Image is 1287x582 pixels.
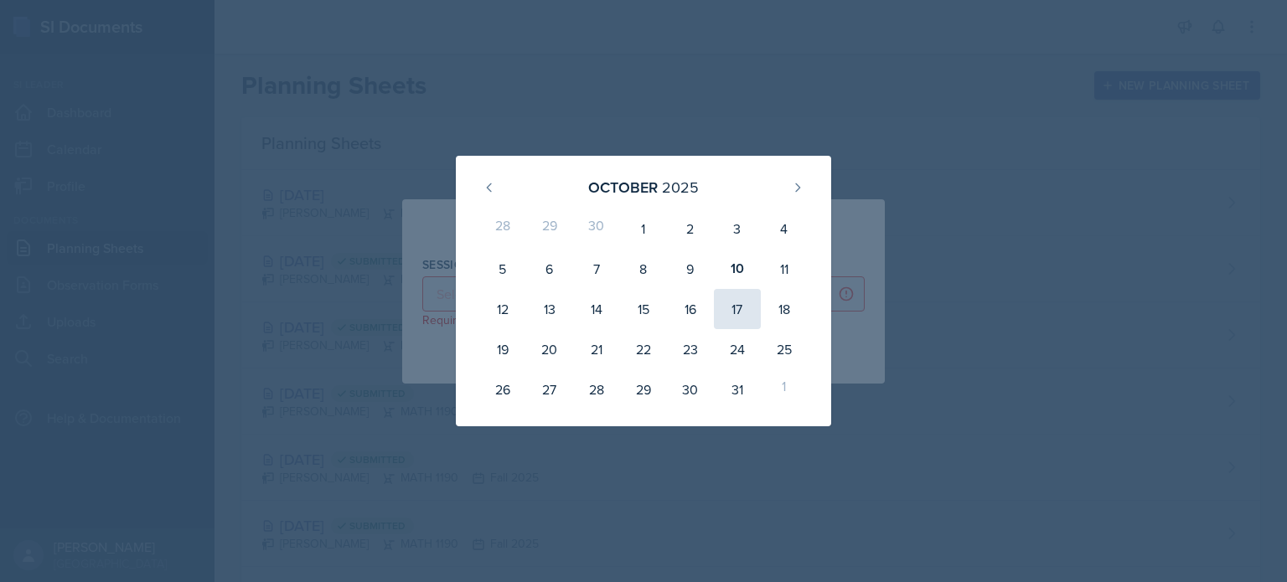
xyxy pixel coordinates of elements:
[620,329,667,369] div: 22
[761,249,808,289] div: 11
[479,209,526,249] div: 28
[667,329,714,369] div: 23
[761,369,808,409] div: 1
[620,209,667,249] div: 1
[479,329,526,369] div: 19
[526,369,573,409] div: 27
[573,209,620,249] div: 30
[667,289,714,329] div: 16
[714,369,761,409] div: 31
[479,249,526,289] div: 5
[620,369,667,409] div: 29
[761,289,808,329] div: 18
[573,289,620,329] div: 14
[526,249,573,289] div: 6
[761,209,808,249] div: 4
[573,329,620,369] div: 21
[588,176,658,198] div: October
[714,249,761,289] div: 10
[479,289,526,329] div: 12
[667,369,714,409] div: 30
[714,329,761,369] div: 24
[761,329,808,369] div: 25
[620,249,667,289] div: 8
[667,209,714,249] div: 2
[714,289,761,329] div: 17
[479,369,526,409] div: 26
[620,289,667,329] div: 15
[573,369,620,409] div: 28
[573,249,620,289] div: 7
[526,209,573,249] div: 29
[667,249,714,289] div: 9
[526,329,573,369] div: 20
[714,209,761,249] div: 3
[526,289,573,329] div: 13
[662,176,699,198] div: 2025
